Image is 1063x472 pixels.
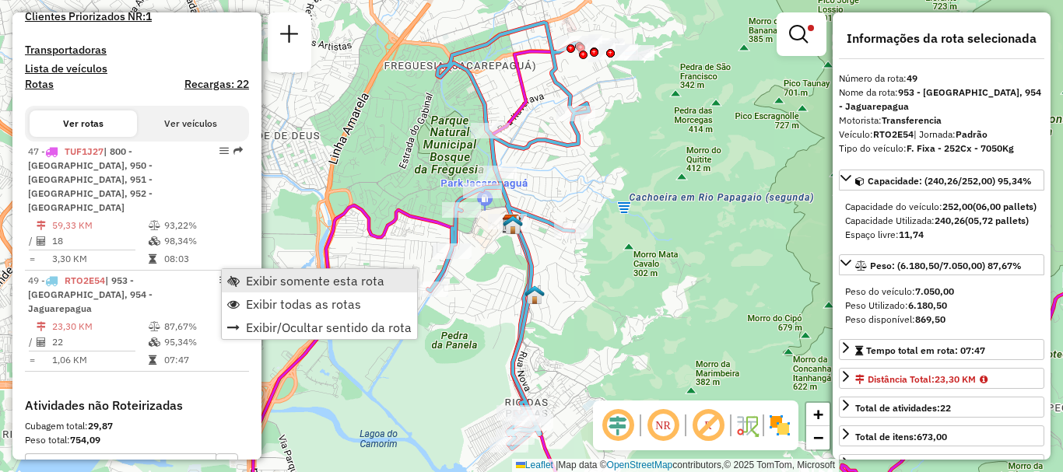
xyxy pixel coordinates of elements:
a: Peso: (6.180,50/7.050,00) 87,67% [839,254,1044,275]
td: / [28,334,36,350]
td: 08:03 [163,251,242,267]
em: Opções [219,146,229,156]
i: % de utilização do peso [149,322,160,331]
button: Ver rotas [30,110,137,137]
strong: 240,26 [935,215,965,226]
h4: Clientes Priorizados NR: [25,10,249,23]
strong: 953 - [GEOGRAPHIC_DATA], 954 - Jaguarepagua [839,86,1041,112]
li: Exibir todas as rotas [222,292,417,316]
span: Exibir todas as rotas [246,298,361,310]
div: Tipo do veículo: [839,142,1044,156]
i: Distância Total [37,322,46,331]
a: OpenStreetMap [607,460,673,470]
strong: RTO2E54 [873,128,914,140]
td: / [28,233,36,249]
a: Exibir filtros [783,19,820,50]
i: % de utilização da cubagem [149,236,160,246]
i: % de utilização do peso [149,221,160,230]
div: Motorista: [839,114,1044,128]
i: Tempo total em rota [149,355,156,365]
div: Total de itens: [855,430,947,444]
div: Peso disponível: [845,313,1038,327]
strong: 754,09 [70,434,100,446]
strong: 869,50 [915,313,945,325]
div: Peso total: [25,433,249,447]
span: 49 - [28,274,153,314]
span: Filtro Ativo [808,25,814,31]
td: 95,34% [163,334,242,350]
div: Capacidade Utilizada: [845,214,1038,228]
i: Distância Total [37,221,46,230]
a: Total de itens:673,00 [839,425,1044,446]
span: Total de atividades: [855,402,951,414]
div: Número da rota: [839,72,1044,86]
span: | 800 - [GEOGRAPHIC_DATA], 950 - [GEOGRAPHIC_DATA], 951 - [GEOGRAPHIC_DATA], 952 - [GEOGRAPHIC_DATA] [28,145,153,213]
a: Rotas [25,78,54,91]
strong: (06,00 pallets) [973,201,1037,212]
span: | 953 - [GEOGRAPHIC_DATA], 954 - Jaguarepagua [28,274,153,314]
div: Capacidade do veículo: [845,200,1038,214]
span: − [813,428,823,447]
button: Ver veículos [137,110,244,137]
strong: Transferencia [882,114,942,126]
td: 93,22% [163,218,242,233]
em: Rota exportada [233,146,243,156]
span: Capacidade: (240,26/252,00) 95,34% [868,175,1032,187]
a: Zoom in [806,403,830,426]
span: RTO2E54 [65,274,105,286]
h4: Atividades não Roteirizadas [25,398,249,413]
a: Leaflet [516,460,553,470]
h4: Transportadoras [25,44,249,57]
span: Exibir rótulo [689,407,727,444]
li: Exibir somente esta rota [222,269,417,292]
a: Tempo total em rota: 07:47 [839,339,1044,360]
a: Nova sessão e pesquisa [274,19,305,54]
td: = [28,251,36,267]
div: Map data © contributors,© 2025 TomTom, Microsoft [512,459,839,472]
td: 1,06 KM [51,352,148,368]
div: Veículo: [839,128,1044,142]
strong: 673,00 [917,431,947,442]
i: Total de Atividades [37,337,46,347]
strong: 11,74 [899,229,924,240]
div: Peso: (6.180,50/7.050,00) 87,67% [839,278,1044,333]
a: Capacidade: (240,26/252,00) 95,34% [839,170,1044,191]
td: 59,33 KM [51,218,148,233]
strong: 49 [907,72,917,84]
div: Capacidade: (240,26/252,00) 95,34% [839,194,1044,248]
div: Espaço livre: [845,228,1038,242]
a: Zoom out [806,426,830,449]
span: Tempo total em rota: 07:47 [866,344,985,356]
i: KM da rota maior que o KM cadastrado para o setor [980,375,988,384]
span: Peso do veículo: [845,285,954,297]
img: CrossDoking [524,285,545,305]
div: Cubagem total: [25,419,249,433]
img: Exibir/Ocultar setores [767,413,792,438]
strong: (05,72 pallets) [965,215,1029,226]
h4: Recargas: 22 [184,78,249,91]
span: TUF1J27 [65,145,103,157]
div: Peso Utilizado: [845,299,1038,313]
i: Total de Atividades [37,236,46,246]
div: Nome da rota: [839,86,1044,114]
img: CDD Jacarepaguá [502,214,522,234]
i: % de utilização da cubagem [149,337,160,347]
td: 23,30 KM [51,319,148,334]
span: Exibir somente esta rota [246,274,384,287]
td: 87,67% [163,319,242,334]
strong: 29,87 [88,420,113,432]
span: Peso: (6.180,50/7.050,00) 87,67% [870,260,1022,271]
h4: Lista de veículos [25,62,249,75]
span: Ocultar deslocamento [599,407,637,444]
span: | Jornada: [914,128,988,140]
span: 23,30 KM [935,373,976,385]
span: Ocultar NR [644,407,682,444]
h4: Informações da rota selecionada [839,31,1044,46]
strong: 1 [146,9,152,23]
td: 98,34% [163,233,242,249]
strong: 7.050,00 [915,285,954,297]
strong: 22 [940,402,951,414]
a: Total de atividades:22 [839,397,1044,418]
img: FAD Van [503,215,523,235]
